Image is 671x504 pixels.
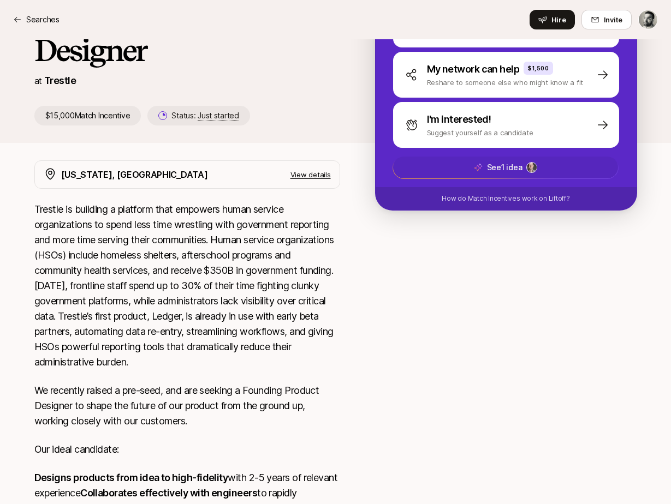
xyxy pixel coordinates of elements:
p: Trestle is building a platform that empowers human service organizations to spend less time wrest... [34,202,340,370]
p: Searches [26,13,60,26]
button: Hire [530,10,575,29]
strong: Designs products from idea to high-fidelity [34,472,228,483]
p: My network can help [427,62,520,77]
button: Imran Sobh [638,10,658,29]
p: Our ideal candidate: [34,442,340,457]
p: $15,000 Match Incentive [34,106,141,125]
p: Status: [171,109,239,122]
button: Invite [581,10,632,29]
a: Trestle [44,75,76,86]
p: Suggest yourself as a candidate [427,127,533,138]
p: See 1 idea [486,161,522,174]
p: I'm interested! [427,112,491,127]
img: 38265413_5a66_4abc_b3e5_8d96d609e730.jpg [527,163,537,172]
strong: Collaborates effectively with engineers [80,487,257,499]
p: We recently raised a pre-seed, and are seeking a Founding Product Designer to shape the future of... [34,383,340,429]
img: Imran Sobh [639,10,657,29]
span: Hire [551,14,566,25]
p: $1,500 [528,64,549,73]
h1: Founding Product Designer [34,1,340,67]
p: How do Match Incentives work on Liftoff? [442,194,569,203]
p: View details [290,169,331,180]
p: at [34,74,42,88]
span: Just started [198,111,239,121]
p: Reshare to someone else who might know a fit [427,77,584,88]
button: See1 idea [393,156,619,179]
span: Invite [604,14,622,25]
p: [US_STATE], [GEOGRAPHIC_DATA] [61,167,208,182]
